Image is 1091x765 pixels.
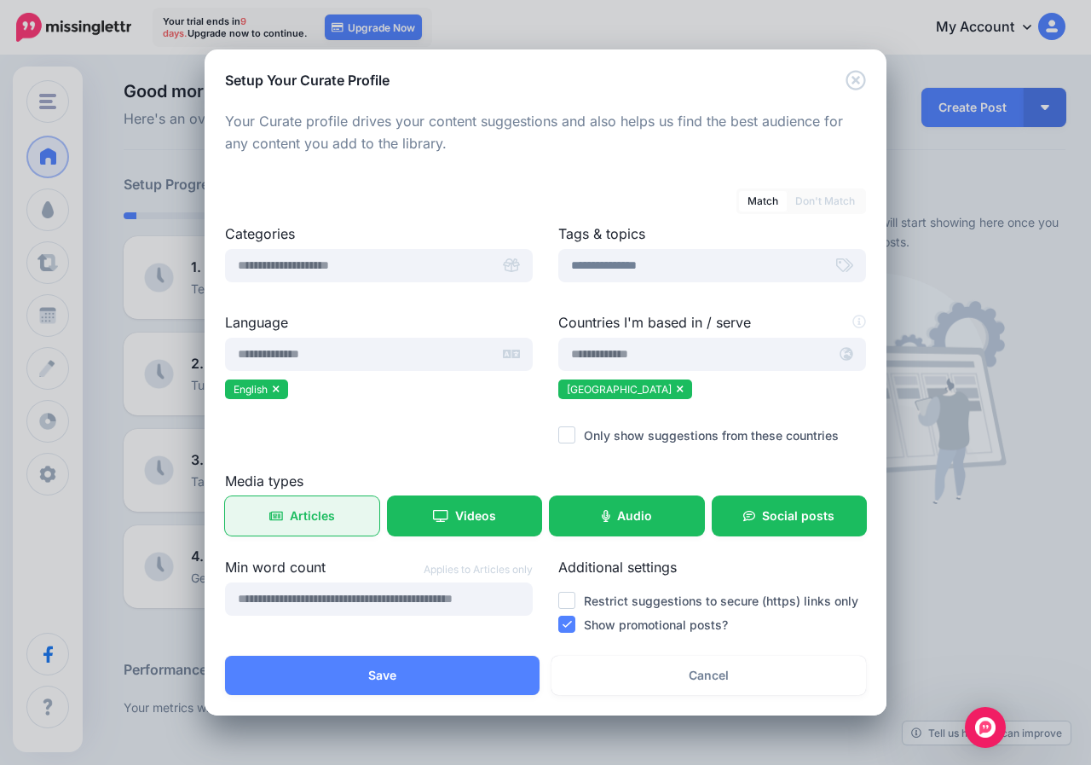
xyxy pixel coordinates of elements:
[762,510,834,522] span: Social posts
[558,312,866,333] label: Countries I'm based in / serve
[424,561,533,578] span: Applies to Articles only
[713,496,867,536] a: Social posts
[550,496,704,536] a: Audio
[225,312,533,333] label: Language
[225,70,390,90] h5: Setup Your Curate Profile
[584,426,839,445] label: Only show suggestions from these countries
[787,191,863,212] a: Don't Match
[225,656,540,695] button: Save
[617,510,652,522] span: Audio
[455,510,496,522] span: Videos
[234,383,268,396] span: English
[225,557,533,577] label: Min word count
[225,111,866,155] p: Your Curate profile drives your content suggestions and also helps us find the best audience for ...
[558,223,866,244] label: Tags & topics
[558,557,866,577] label: Additional settings
[846,70,866,91] button: Close
[388,496,542,536] a: Videos
[225,496,379,536] a: Articles
[225,223,533,244] label: Categories
[965,707,1006,748] div: Open Intercom Messenger
[290,510,335,522] span: Articles
[584,591,858,611] label: Restrict suggestions to secure (https) links only
[739,191,787,212] a: Match
[567,383,672,396] span: [GEOGRAPHIC_DATA]
[584,615,728,635] label: Show promotional posts?
[551,656,866,695] a: Cancel
[225,471,866,491] label: Media types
